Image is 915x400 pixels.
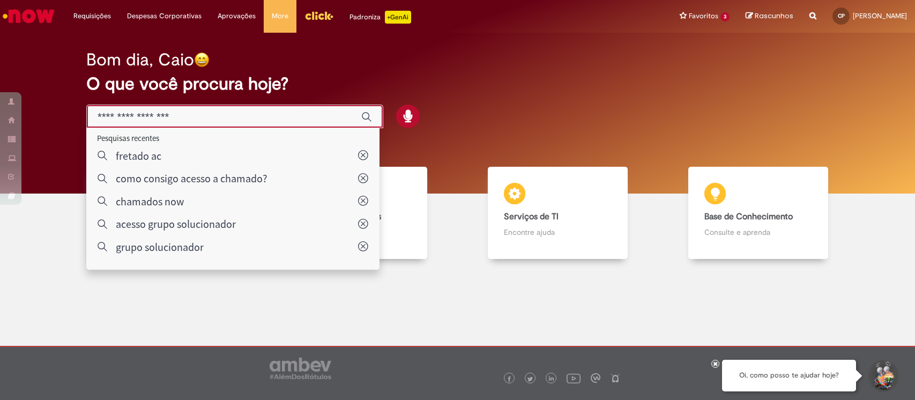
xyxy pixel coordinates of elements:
[127,11,202,21] span: Despesas Corporativas
[527,376,533,382] img: logo_footer_twitter.png
[304,8,333,24] img: click_logo_yellow_360x200.png
[549,376,554,382] img: logo_footer_linkedin.png
[504,211,559,222] b: Serviços de TI
[270,358,331,379] img: logo_footer_ambev_rotulo_gray.png
[720,12,730,21] span: 3
[689,11,718,21] span: Favoritos
[385,11,411,24] p: +GenAi
[567,371,581,385] img: logo_footer_youtube.png
[838,12,845,19] span: CP
[755,11,793,21] span: Rascunhos
[867,360,899,392] button: Iniciar Conversa de Suporte
[56,167,257,260] a: Tirar dúvidas Tirar dúvidas com Lupi Assist e Gen Ai
[218,11,256,21] span: Aprovações
[658,167,859,260] a: Base de Conhecimento Consulte e aprenda
[746,11,793,21] a: Rascunhos
[194,52,210,68] img: happy-face.png
[303,211,381,222] b: Catálogo de Ofertas
[704,227,812,238] p: Consulte e aprenda
[86,50,194,69] h2: Bom dia, Caio
[349,11,411,24] div: Padroniza
[591,373,600,383] img: logo_footer_workplace.png
[611,373,620,383] img: logo_footer_naosei.png
[458,167,658,260] a: Serviços de TI Encontre ajuda
[272,11,288,21] span: More
[1,5,56,27] img: ServiceNow
[853,11,907,20] span: [PERSON_NAME]
[73,11,111,21] span: Requisições
[86,75,829,93] h2: O que você procura hoje?
[507,376,512,382] img: logo_footer_facebook.png
[722,360,856,391] div: Oi, como posso te ajudar hoje?
[704,211,793,222] b: Base de Conhecimento
[504,227,612,238] p: Encontre ajuda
